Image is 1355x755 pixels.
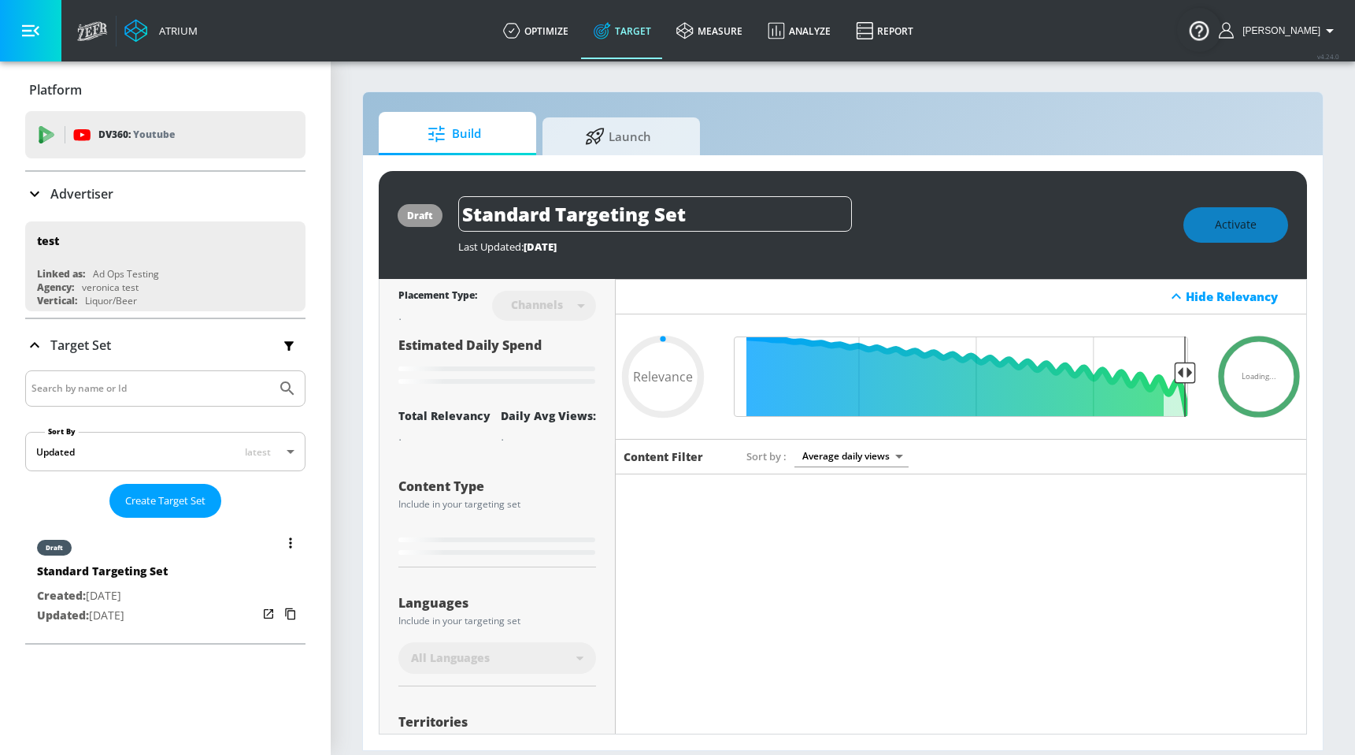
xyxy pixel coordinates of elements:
[633,370,693,383] span: Relevance
[25,524,305,637] div: draftStandard Targeting SetCreated:[DATE]Updated:[DATE]
[25,319,305,371] div: Target Set
[794,445,909,467] div: Average daily views
[1219,21,1339,40] button: [PERSON_NAME]
[524,240,557,254] span: [DATE]
[133,126,175,143] p: Youtube
[398,500,596,509] div: Include in your targeting set
[37,233,59,248] div: test
[37,586,168,606] p: [DATE]
[501,408,596,423] div: Daily Avg Views:
[29,81,82,99] p: Platform
[45,426,79,437] label: Sort By
[398,337,596,389] div: Estimated Daily Spend
[558,117,678,155] span: Launch
[37,281,74,294] div: Agency:
[153,24,198,38] div: Atrium
[398,288,477,305] div: Placement Type:
[1236,25,1320,36] span: login as: uyen.hoang@zefr.com
[458,240,1168,254] div: Last Updated:
[25,221,305,311] div: testLinked as:Ad Ops TestingAgency:veronica testVertical:Liquor/Beer
[93,267,159,281] div: Ad Ops Testing
[394,115,514,153] span: Build
[37,267,85,281] div: Linked as:
[398,616,596,626] div: Include in your targeting set
[726,337,1196,417] input: Final Threshold
[398,642,596,674] div: All Languages
[1242,373,1276,381] span: Loading...
[398,480,596,493] div: Content Type
[25,68,305,112] div: Platform
[664,2,755,59] a: measure
[25,172,305,216] div: Advertiser
[398,408,491,423] div: Total Relevancy
[25,370,305,643] div: Target Set
[624,449,703,464] h6: Content Filter
[616,279,1306,314] div: Hide Relevancy
[503,298,571,311] div: Channels
[37,294,77,307] div: Vertical:
[37,563,168,586] div: Standard Targeting Set
[1186,288,1298,304] div: Hide Relevancy
[98,126,175,143] p: DV360:
[109,484,221,518] button: Create Target Set
[46,544,63,552] div: draft
[755,2,843,59] a: Analyze
[37,588,86,603] span: Created:
[37,608,89,623] span: Updated:
[82,281,139,294] div: veronica test
[1317,52,1339,61] span: v 4.24.0
[843,2,926,59] a: Report
[85,294,137,307] div: Liquor/Beer
[411,650,490,666] span: All Languages
[37,606,168,626] p: [DATE]
[407,209,433,222] div: draft
[581,2,664,59] a: Target
[245,445,271,459] span: latest
[491,2,581,59] a: optimize
[36,445,75,459] div: Updated
[50,337,111,354] p: Target Set
[25,518,305,643] nav: list of Target Set
[398,716,596,728] div: Territories
[50,185,113,203] p: Advertiser
[31,378,270,399] input: Search by name or Id
[25,111,305,158] div: DV360: Youtube
[125,492,205,510] span: Create Target Set
[398,597,596,609] div: Languages
[124,19,198,43] a: Atrium
[1177,8,1221,52] button: Open Resource Center
[398,337,542,354] span: Estimated Daily Spend
[746,449,787,463] span: Sort by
